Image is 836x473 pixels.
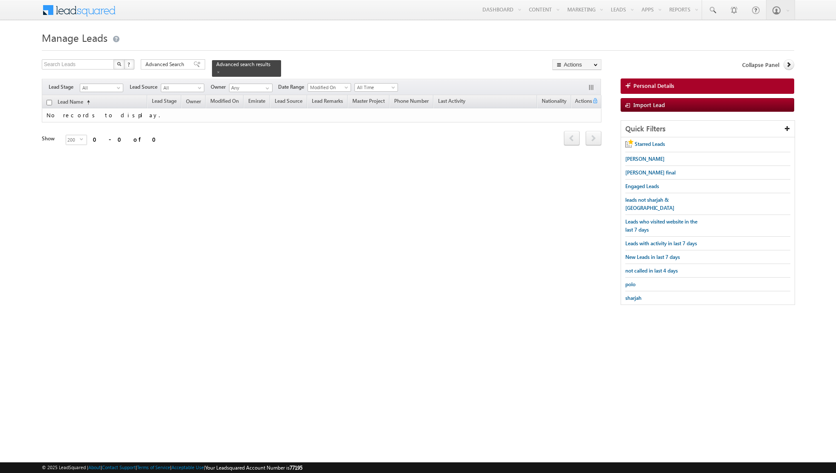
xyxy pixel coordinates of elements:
div: 0 - 0 of 0 [93,134,161,144]
a: Lead Name(sorted ascending) [53,97,94,108]
span: 200 [66,135,80,145]
span: [PERSON_NAME] final [625,169,676,176]
span: All Time [355,84,395,91]
span: (sorted ascending) [83,99,90,106]
a: Contact Support [102,464,136,470]
span: Starred Leads [635,141,665,147]
span: Manage Leads [42,31,107,44]
td: No records to display. [42,108,601,122]
a: Lead Source [270,96,307,107]
span: Owner [186,98,201,104]
span: Modified On [210,98,239,104]
button: Actions [552,59,601,70]
span: leads not sharjah & [GEOGRAPHIC_DATA] [625,197,674,211]
a: About [88,464,101,470]
span: Modified On [308,84,348,91]
a: Modified On [308,83,351,92]
a: All [80,84,123,92]
a: Emirate [244,96,270,107]
a: All Time [354,83,398,92]
a: Show All Items [261,84,272,93]
span: Nationality [542,98,566,104]
span: Advanced search results [216,61,270,67]
a: Phone Number [390,96,433,107]
span: Date Range [278,83,308,91]
span: Lead Source [275,98,302,104]
span: Import Lead [633,101,665,108]
span: Engaged Leads [625,183,659,189]
span: Advanced Search [145,61,187,68]
span: All [161,84,202,92]
span: © 2025 LeadSquared | | | | | [42,464,302,472]
span: Personal Details [633,82,674,90]
div: Show [42,135,59,142]
a: Nationality [537,96,571,107]
span: next [586,131,601,145]
span: Emirate [248,98,265,104]
span: Actions [572,96,592,107]
span: Owner [211,83,229,91]
span: 77195 [290,464,302,471]
span: polo [625,281,636,287]
div: Quick Filters [621,121,795,137]
span: Lead Source [130,83,161,91]
a: Lead Remarks [308,96,347,107]
a: next [586,132,601,145]
span: sharjah [625,295,642,301]
span: New Leads in last 7 days [625,254,680,260]
span: Leads with activity in last 7 days [625,240,697,247]
span: Collapse Panel [742,61,779,69]
a: Terms of Service [137,464,170,470]
span: Lead Stage [152,98,177,104]
a: All [161,84,204,92]
span: not called in last 4 days [625,267,678,274]
a: Personal Details [621,78,794,94]
a: Last Activity [434,96,470,107]
span: Lead Stage [49,83,80,91]
input: Type to Search [229,84,273,92]
span: prev [564,131,580,145]
span: select [80,137,87,141]
span: Lead Remarks [312,98,343,104]
a: Master Project [348,96,389,107]
span: All [80,84,121,92]
a: Lead Stage [148,96,181,107]
span: Leads who visited website in the last 7 days [625,218,697,233]
a: Acceptable Use [171,464,204,470]
span: ? [128,61,131,68]
span: [PERSON_NAME] [625,156,665,162]
span: Master Project [352,98,385,104]
img: Search [117,62,121,66]
button: ? [124,59,134,70]
a: Modified On [206,96,243,107]
input: Check all records [46,100,52,105]
span: Phone Number [394,98,429,104]
a: prev [564,132,580,145]
span: Your Leadsquared Account Number is [205,464,302,471]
